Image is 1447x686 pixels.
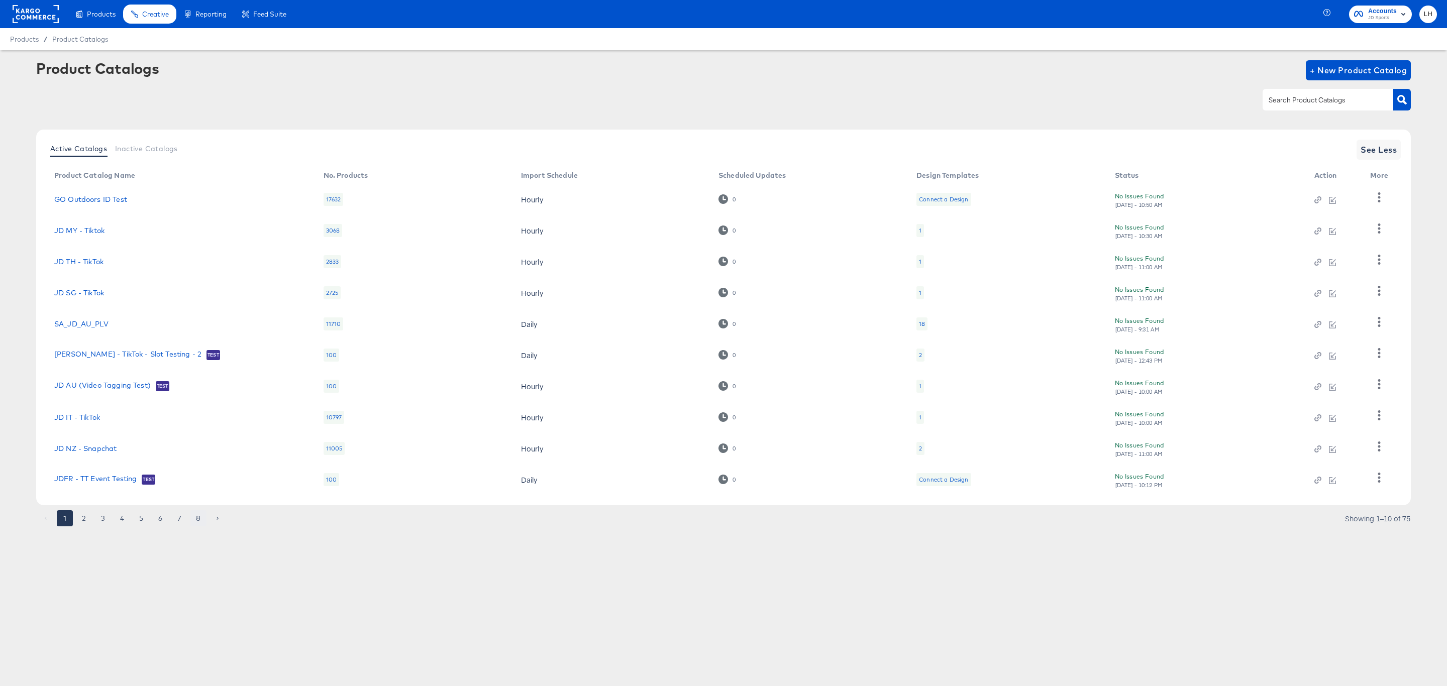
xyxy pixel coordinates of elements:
a: GO Outdoors ID Test [54,195,127,203]
nav: pagination navigation [36,510,227,526]
div: 10797 [324,411,345,424]
td: Daily [513,339,710,371]
div: 100 [324,473,339,486]
div: Design Templates [916,171,979,179]
button: LH [1419,6,1437,23]
td: Hourly [513,433,710,464]
a: JD MY - Tiktok [54,226,105,235]
button: Go to page 6 [152,510,168,526]
span: See Less [1361,143,1397,157]
div: 0 [732,414,736,421]
div: 1 [919,382,921,390]
div: 1 [916,286,924,299]
th: More [1362,168,1400,184]
div: 0 [732,227,736,234]
div: 100 [324,380,339,393]
a: JD TH - TikTok [54,258,104,266]
span: Test [156,382,169,390]
div: 2833 [324,255,342,268]
div: 0 [732,476,736,483]
div: Connect a Design [919,476,968,484]
div: 0 [732,352,736,359]
th: Status [1107,168,1306,184]
span: Inactive Catalogs [115,145,178,153]
div: 1 [919,226,921,235]
div: 17632 [324,193,344,206]
span: Product Catalogs [52,35,108,43]
a: JDFR - TT Event Testing [54,475,137,485]
div: 0 [718,350,736,360]
div: 2 [916,442,924,455]
div: 0 [732,196,736,203]
button: Go to next page [210,510,226,526]
button: Go to page 5 [133,510,149,526]
div: 0 [718,194,736,204]
span: Active Catalogs [50,145,107,153]
div: 2 [919,444,922,452]
div: 2 [919,351,922,359]
div: 18 [919,320,925,328]
span: LH [1423,9,1433,20]
div: 0 [732,258,736,265]
span: Feed Suite [253,10,286,18]
td: Hourly [513,402,710,433]
div: Product Catalog Name [54,171,135,179]
span: Reporting [195,10,227,18]
th: Action [1306,168,1363,184]
div: Import Schedule [521,171,578,179]
div: 0 [718,257,736,266]
div: 1 [916,380,924,393]
div: 0 [732,320,736,327]
td: Daily [513,308,710,339]
span: Products [10,35,39,43]
div: 11005 [324,442,345,455]
a: JD NZ - Snapchat [54,444,117,452]
div: 18 [916,317,927,330]
span: Test [206,351,220,359]
a: SA_JD_AU_PLV [54,320,109,328]
div: 0 [732,445,736,452]
div: Scheduled Updates [718,171,786,179]
div: 11710 [324,317,344,330]
td: Hourly [513,246,710,277]
div: 0 [718,412,736,422]
span: Creative [142,10,169,18]
td: Hourly [513,184,710,215]
button: Go to page 2 [76,510,92,526]
span: Products [87,10,116,18]
button: + New Product Catalog [1306,60,1411,80]
div: Connect a Design [916,473,971,486]
button: page 1 [57,510,73,526]
button: AccountsJD Sports [1349,6,1412,23]
button: Go to page 8 [190,510,206,526]
span: JD Sports [1368,14,1397,22]
div: 1 [916,411,924,424]
td: Daily [513,464,710,495]
button: Go to page 3 [95,510,111,526]
div: 0 [718,381,736,391]
div: 2725 [324,286,341,299]
div: 3068 [324,224,343,237]
div: 1 [919,413,921,421]
div: 0 [732,289,736,296]
div: Connect a Design [916,193,971,206]
td: Hourly [513,215,710,246]
div: 1 [919,258,921,266]
div: 0 [718,475,736,484]
span: Accounts [1368,6,1397,17]
span: / [39,35,52,43]
a: JD SG - TikTok [54,289,104,297]
div: 0 [718,288,736,297]
a: [PERSON_NAME] - TikTok - Slot Testing - 2 [54,350,201,360]
div: 100 [324,349,339,362]
div: 1 [916,224,924,237]
td: Hourly [513,277,710,308]
div: 0 [718,443,736,453]
a: JD AU (Video Tagging Test) [54,381,151,391]
div: 0 [718,319,736,328]
div: 0 [732,383,736,390]
input: Search Product Catalogs [1267,94,1374,106]
td: Hourly [513,371,710,402]
div: 1 [919,289,921,297]
span: + New Product Catalog [1310,63,1407,77]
